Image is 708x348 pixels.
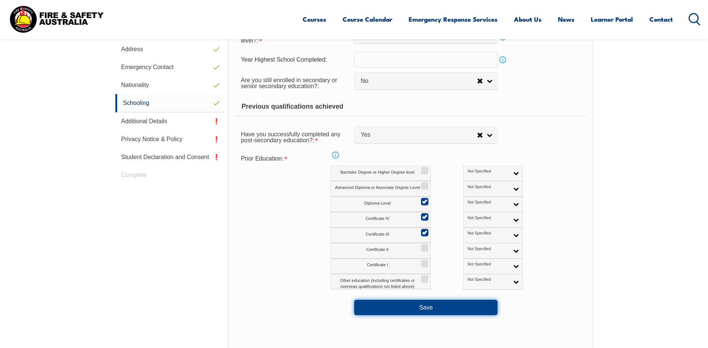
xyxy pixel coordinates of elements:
input: YYYY [354,52,498,68]
label: Bachelor Degree or Higher Degree level [330,166,431,181]
span: Not Specified [468,246,509,252]
span: Not Specified [468,215,509,221]
label: Other education (including certificates or overseas qualifications not listed above) [330,274,431,289]
span: Not Specified [468,184,509,190]
label: Certificate III [330,228,431,243]
span: Not Specified [468,231,509,236]
div: Have you successfully completed any post-secondary education? is required. [235,126,354,147]
a: Emergency Response Services [409,9,498,29]
label: Diploma Level [330,197,431,212]
label: Certificate IV [330,212,431,227]
label: Certificate II [330,243,431,258]
span: Not Specified [468,200,509,205]
span: Are you still enrolled in secondary or senior secondary education?: [241,77,337,89]
label: Advanced Diploma or Associate Degree Level [330,181,431,196]
a: Learner Portal [591,9,633,29]
div: Previous qualifications achieved [235,97,586,116]
span: Not Specified [468,277,509,282]
a: Info [330,150,341,160]
a: Privacy Notice & Policy [115,130,224,148]
a: Contact [649,9,673,29]
a: Student Declaration and Consent [115,148,224,166]
a: Info [498,55,508,65]
span: Have you successfully completed any post-secondary education?: [241,131,340,143]
a: Schooling [115,94,224,112]
a: Nationality [115,76,224,94]
span: Not Specified [468,262,509,267]
span: Not Specified [468,169,509,174]
a: Address [115,40,224,58]
span: Yes [361,131,477,139]
div: Prior Education is required. [235,152,354,166]
a: Course Calendar [343,9,392,29]
label: Certificate I [330,259,431,274]
a: About Us [514,9,542,29]
button: Save [354,300,498,315]
div: Year Highest School Completed: [235,53,354,67]
a: Emergency Contact [115,58,224,76]
a: Courses [303,9,326,29]
a: News [558,9,574,29]
span: No [361,77,477,85]
a: Additional Details [115,112,224,130]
